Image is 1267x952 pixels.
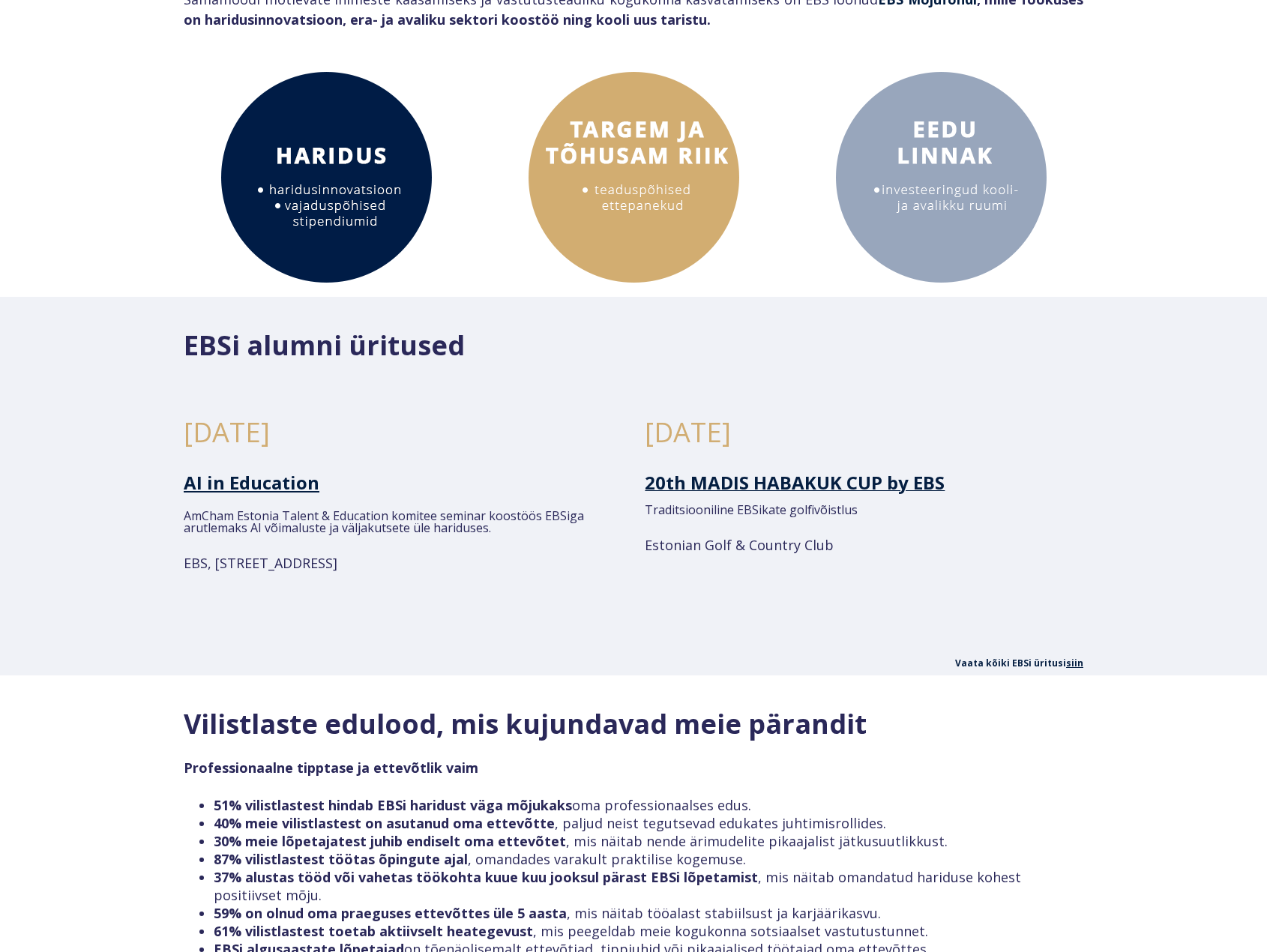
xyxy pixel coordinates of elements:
[214,922,1083,940] li: , mis peegeldab meie kogukonna sotsiaalset vastutustunnet.
[184,708,1083,740] h2: Vilistlaste edulood, mis kujundavad meie pärandit
[214,796,1083,814] li: oma professionaalses edus.
[521,64,746,289] img: Ettevõtlus 3
[214,868,758,886] strong: 37% alustas tööd või vahetas töökohta kuue kuu jooksul pärast EBSi lõpetamist
[214,904,567,922] strong: 59% on olnud oma praeguses ettevõttes üle 5 aasta
[1066,657,1083,669] a: siin
[184,414,270,451] span: [DATE]
[645,501,858,518] span: Traditsiooniline EBSikate golfivõistlus
[214,832,566,850] strong: 30% meie lõpetajatest juhib endiselt oma ettevõtet
[184,759,478,777] strong: Professionaalne tipptase ja ettevõtlik vaim
[184,507,584,536] span: AmCham Estonia Talent & Education komitee seminar koostöös EBSiga arutlemaks AI võimaluste ja väl...
[214,850,468,868] strong: 87% vilistlastest töötas õpingute ajal
[214,850,1083,868] li: , omandades varakult praktilise kogemuse.
[645,470,945,495] span: 20th MADIS HABAKUK CUP by EBS
[214,814,1083,832] li: , paljud neist tegutsevad edukates juhtimisrollides.
[214,868,1083,904] li: , mis näitab omandatud hariduse kohest positiivset mõju.
[184,470,319,495] a: AI in Education
[184,552,622,576] h2: EBS, [STREET_ADDRESS]
[184,330,1083,361] h2: EBSi alumni üritused
[214,64,439,289] img: Haridus 4
[214,796,572,814] strong: 51% vilistlastest hindab EBSi haridust väga mõjukaks
[214,814,555,832] strong: 40% meie vilistlastest on asutanud oma ettevõtte
[645,534,1083,558] h2: Estonian Golf & Country Club
[214,922,533,940] strong: 61% vilistlastest toetab aktiivselt heategevust
[214,832,1083,850] li: , mis näitab nende ärimudelite pikaajalist jätkusuutlikkust.
[955,657,1083,669] span: Vaata kõiki EBSi üritusi
[828,64,1053,289] img: EEDU 3
[645,414,731,451] span: [DATE]
[645,477,945,493] a: 20th MADIS HABAKUK CUP by EBS
[214,904,1083,922] li: , mis näitab tööalast stabiilsust ja karjäärikasvu.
